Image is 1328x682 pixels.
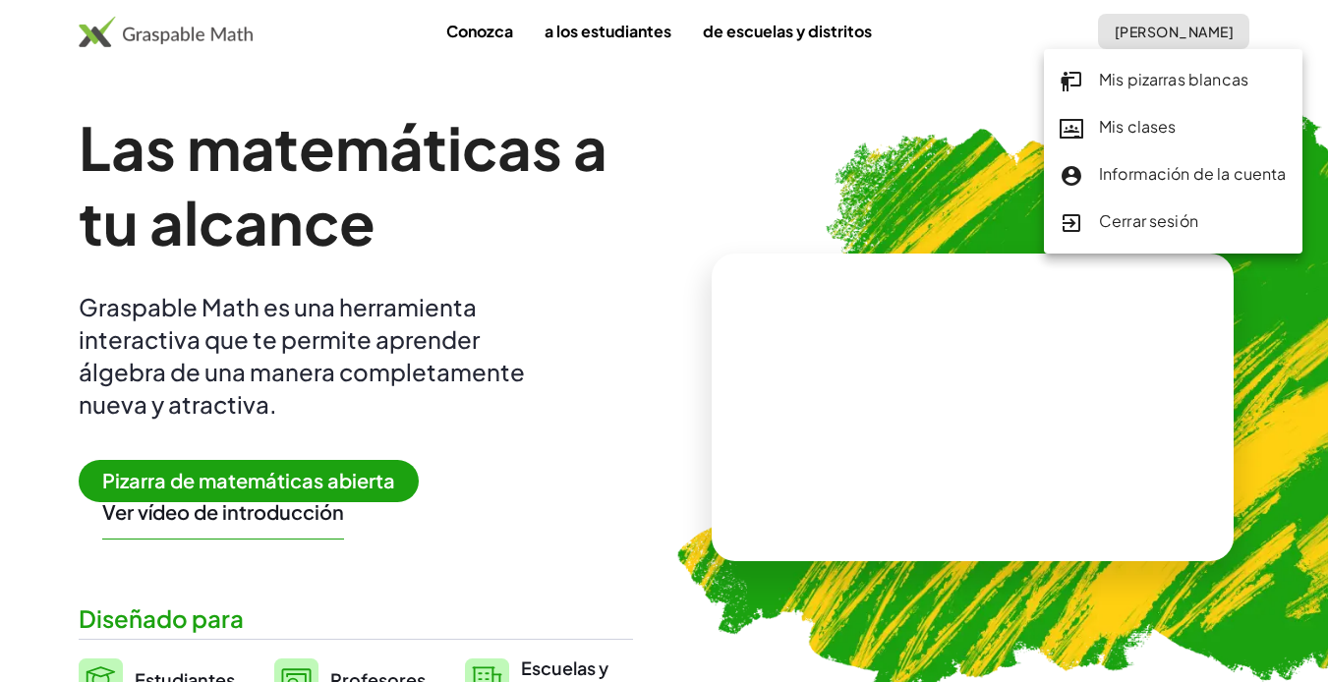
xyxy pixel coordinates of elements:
[1044,57,1302,104] a: Mis pizarras blancas
[529,13,687,49] a: a los estudiantes
[79,110,607,258] font: Las matemáticas a tu alcance
[102,499,344,525] button: Ver vídeo de introducción
[1099,210,1198,231] font: Cerrar sesión
[102,499,344,524] font: Ver vídeo de introducción
[102,468,395,492] font: Pizarra de matemáticas abierta
[79,292,525,419] font: Graspable Math es una herramienta interactiva que te permite aprender álgebra de una manera compl...
[825,333,1120,481] video: ¿Qué es esto? Es notación matemática dinámica. Esta notación desempeña un papel fundamental en có...
[1099,116,1177,137] font: Mis clases
[1098,14,1249,49] button: [PERSON_NAME]
[703,21,872,41] font: de escuelas y distritos
[1099,163,1287,184] font: Información de la cuenta
[521,656,608,679] font: Escuelas y
[446,21,513,41] font: Conozca
[545,21,671,41] font: a los estudiantes
[1044,104,1302,151] a: Mis clases
[79,472,434,492] a: Pizarra de matemáticas abierta
[687,13,888,49] a: de escuelas y distritos
[431,13,529,49] a: Conozca
[1115,23,1234,40] font: [PERSON_NAME]
[79,603,244,633] font: Diseñado para
[1099,69,1248,89] font: Mis pizarras blancas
